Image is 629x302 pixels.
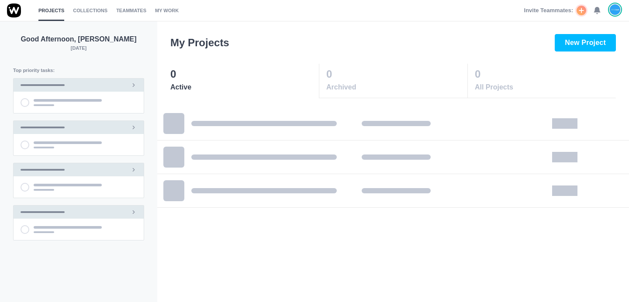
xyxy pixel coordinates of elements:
p: Good Afternoon, [PERSON_NAME] [13,34,144,45]
p: [DATE] [13,45,144,52]
p: 0 [326,66,467,82]
h3: My Projects [170,35,229,51]
button: New Project [555,34,616,51]
span: Invite Teammates: [524,6,573,15]
img: João Tosta [610,4,620,15]
img: winio [7,3,21,17]
p: Top priority tasks: [13,67,144,74]
span: All Projects [475,82,615,93]
p: 0 [475,66,615,82]
span: Archived [326,82,467,93]
p: 0 [170,66,318,82]
span: Active [170,82,318,93]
